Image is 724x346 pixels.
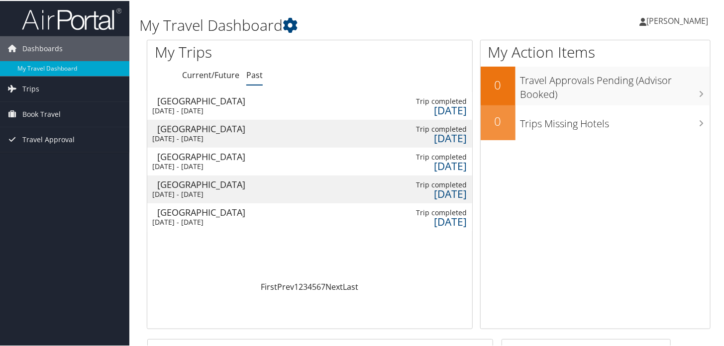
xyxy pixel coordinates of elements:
[152,217,335,226] div: [DATE] - [DATE]
[321,280,325,291] a: 7
[246,69,263,80] a: Past
[261,280,277,291] a: First
[325,280,343,291] a: Next
[22,6,121,30] img: airportal-logo.png
[316,280,321,291] a: 6
[152,133,335,142] div: [DATE] - [DATE]
[139,14,525,35] h1: My Travel Dashboard
[152,161,335,170] div: [DATE] - [DATE]
[520,111,710,130] h3: Trips Missing Hotels
[157,95,340,104] div: [GEOGRAPHIC_DATA]
[381,96,467,105] div: Trip completed
[381,124,467,133] div: Trip completed
[157,123,340,132] div: [GEOGRAPHIC_DATA]
[381,207,467,216] div: Trip completed
[381,188,467,197] div: [DATE]
[520,68,710,100] h3: Travel Approvals Pending (Advisor Booked)
[481,66,710,104] a: 0Travel Approvals Pending (Advisor Booked)
[22,76,39,100] span: Trips
[639,5,718,35] a: [PERSON_NAME]
[155,41,329,62] h1: My Trips
[381,152,467,161] div: Trip completed
[157,151,340,160] div: [GEOGRAPHIC_DATA]
[481,112,516,129] h2: 0
[308,280,312,291] a: 4
[22,35,63,60] span: Dashboards
[152,189,335,198] div: [DATE] - [DATE]
[152,105,335,114] div: [DATE] - [DATE]
[381,179,467,188] div: Trip completed
[481,41,710,62] h1: My Action Items
[381,105,467,114] div: [DATE]
[294,280,299,291] a: 1
[299,280,303,291] a: 2
[481,76,516,92] h2: 0
[157,179,340,188] div: [GEOGRAPHIC_DATA]
[646,14,708,25] span: [PERSON_NAME]
[343,280,358,291] a: Last
[381,216,467,225] div: [DATE]
[22,101,61,126] span: Book Travel
[303,280,308,291] a: 3
[277,280,294,291] a: Prev
[157,207,340,216] div: [GEOGRAPHIC_DATA]
[381,161,467,170] div: [DATE]
[481,104,710,139] a: 0Trips Missing Hotels
[182,69,239,80] a: Current/Future
[381,133,467,142] div: [DATE]
[22,126,75,151] span: Travel Approval
[312,280,316,291] a: 5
